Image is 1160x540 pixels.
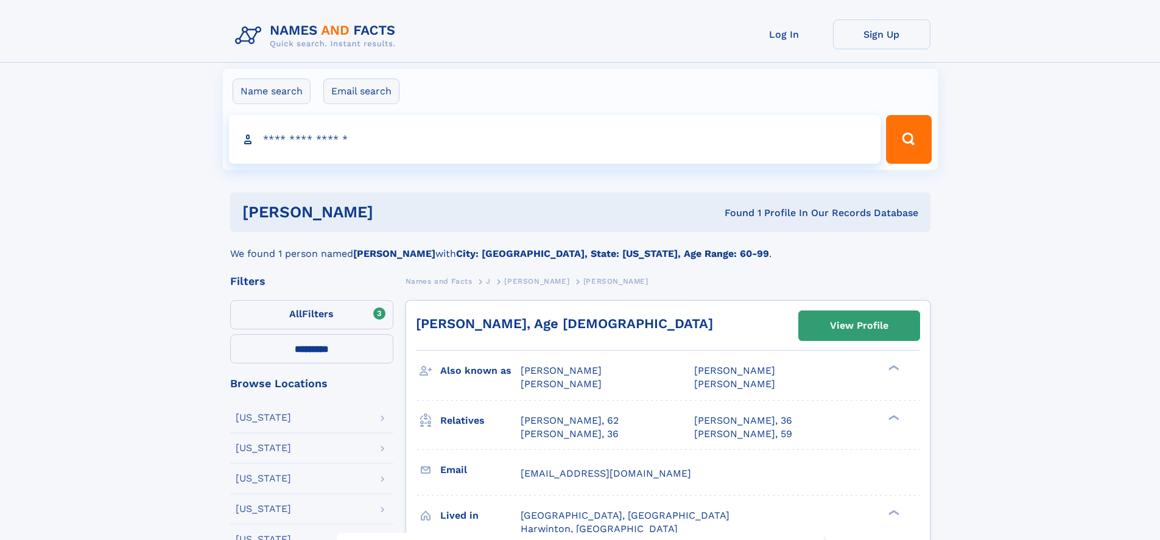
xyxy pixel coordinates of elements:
[440,505,521,526] h3: Lived in
[236,413,291,423] div: [US_STATE]
[230,19,406,52] img: Logo Names and Facts
[694,365,775,376] span: [PERSON_NAME]
[236,443,291,453] div: [US_STATE]
[521,510,729,521] span: [GEOGRAPHIC_DATA], [GEOGRAPHIC_DATA]
[440,360,521,381] h3: Also known as
[833,19,930,49] a: Sign Up
[236,474,291,483] div: [US_STATE]
[694,414,792,427] a: [PERSON_NAME], 36
[830,312,888,340] div: View Profile
[521,378,602,390] span: [PERSON_NAME]
[230,378,393,389] div: Browse Locations
[886,115,931,164] button: Search Button
[440,460,521,480] h3: Email
[486,273,491,289] a: J
[440,410,521,431] h3: Relatives
[236,504,291,514] div: [US_STATE]
[229,115,881,164] input: search input
[799,311,919,340] a: View Profile
[521,365,602,376] span: [PERSON_NAME]
[521,427,619,441] a: [PERSON_NAME], 36
[230,232,930,261] div: We found 1 person named with .
[486,277,491,286] span: J
[694,378,775,390] span: [PERSON_NAME]
[885,413,900,421] div: ❯
[504,273,569,289] a: [PERSON_NAME]
[885,508,900,516] div: ❯
[885,364,900,372] div: ❯
[242,205,549,220] h1: [PERSON_NAME]
[504,277,569,286] span: [PERSON_NAME]
[230,300,393,329] label: Filters
[233,79,311,104] label: Name search
[521,523,678,535] span: Harwinton, [GEOGRAPHIC_DATA]
[549,206,918,220] div: Found 1 Profile In Our Records Database
[289,308,302,320] span: All
[736,19,833,49] a: Log In
[583,277,649,286] span: [PERSON_NAME]
[406,273,473,289] a: Names and Facts
[230,276,393,287] div: Filters
[323,79,399,104] label: Email search
[521,468,691,479] span: [EMAIL_ADDRESS][DOMAIN_NAME]
[456,248,769,259] b: City: [GEOGRAPHIC_DATA], State: [US_STATE], Age Range: 60-99
[694,427,792,441] a: [PERSON_NAME], 59
[416,316,713,331] a: [PERSON_NAME], Age [DEMOGRAPHIC_DATA]
[353,248,435,259] b: [PERSON_NAME]
[521,414,619,427] a: [PERSON_NAME], 62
